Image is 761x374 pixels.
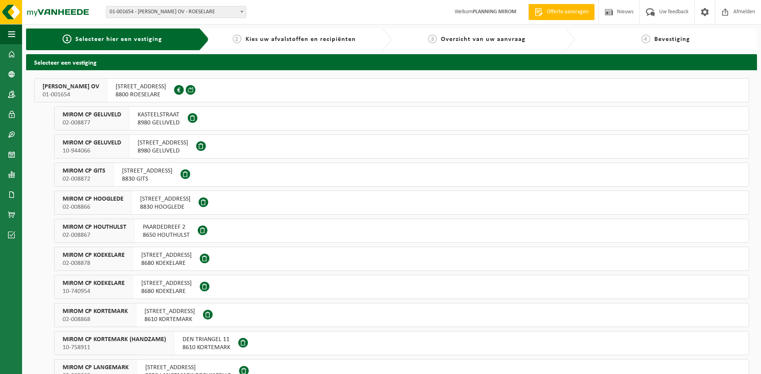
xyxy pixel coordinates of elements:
span: MIROM CP GITS [63,167,106,175]
span: 8830 GITS [122,175,172,183]
span: MIROM CP HOUTHULST [63,223,126,231]
button: MIROM CP GITS 02-008872 [STREET_ADDRESS]8830 GITS [54,163,749,187]
span: 01-001654 - MIROM ROESELARE OV - ROESELARE [106,6,246,18]
span: 02-008867 [63,231,126,239]
span: 8980 GELUVELD [138,147,188,155]
span: [STREET_ADDRESS] [140,195,191,203]
span: KASTEELSTRAAT [138,111,180,119]
span: 10-740954 [63,287,125,295]
span: [STREET_ADDRESS] [145,364,231,372]
span: Overzicht van uw aanvraag [441,36,526,43]
button: MIROM CP KORTEMARK 02-008868 [STREET_ADDRESS]8610 KORTEMARK [54,303,749,327]
span: MIROM CP HOOGLEDE [63,195,124,203]
span: 02-008878 [63,259,125,267]
span: 8800 ROESELARE [116,91,166,99]
span: 10-758911 [63,344,166,352]
span: Kies uw afvalstoffen en recipiënten [246,36,356,43]
span: 8610 KORTEMARK [183,344,230,352]
button: MIROM CP KORTEMARK (HANDZAME) 10-758911 DEN TRIANGEL 118610 KORTEMARK [54,331,749,355]
span: MIROM CP KORTEMARK (HANDZAME) [63,335,166,344]
span: 02-008872 [63,175,106,183]
span: MIROM CP GELUVELD [63,139,121,147]
span: 8610 KORTEMARK [144,315,195,323]
button: MIROM CP KOEKELARE 02-008878 [STREET_ADDRESS]8680 KOEKELARE [54,247,749,271]
span: MIROM CP LANGEMARK [63,364,129,372]
span: [PERSON_NAME] OV [43,83,99,91]
button: MIROM CP GELUVELD 02-008877 KASTEELSTRAAT8980 GELUVELD [54,106,749,130]
span: 8650 HOUTHULST [143,231,190,239]
span: MIROM CP KOEKELARE [63,279,125,287]
button: MIROM CP KOEKELARE 10-740954 [STREET_ADDRESS]8680 KOEKELARE [54,275,749,299]
span: [STREET_ADDRESS] [122,167,172,175]
span: [STREET_ADDRESS] [141,279,192,287]
button: MIROM CP HOUTHULST 02-008867 PAARDEDREEF 28650 HOUTHULST [54,219,749,243]
span: MIROM CP GELUVELD [63,111,121,119]
span: Bevestiging [654,36,690,43]
button: [PERSON_NAME] OV 01-001654 [STREET_ADDRESS]8800 ROESELARE [34,78,749,102]
span: 1 [63,35,71,43]
span: [STREET_ADDRESS] [144,307,195,315]
span: 8680 KOEKELARE [141,259,192,267]
span: 2 [233,35,241,43]
button: MIROM CP GELUVELD 10-944066 [STREET_ADDRESS]8980 GELUVELD [54,134,749,159]
span: [STREET_ADDRESS] [141,251,192,259]
span: MIROM CP KOEKELARE [63,251,125,259]
span: 02-008868 [63,315,128,323]
h2: Selecteer een vestiging [26,54,757,70]
span: 01-001654 [43,91,99,99]
span: PAARDEDREEF 2 [143,223,190,231]
span: 02-008866 [63,203,124,211]
span: 02-008877 [63,119,121,127]
span: 8980 GELUVELD [138,119,180,127]
span: 4 [641,35,650,43]
span: 8830 HOOGLEDE [140,203,191,211]
span: 10-944066 [63,147,121,155]
span: MIROM CP KORTEMARK [63,307,128,315]
strong: PLANNING MIROM [473,9,516,15]
span: Offerte aanvragen [545,8,591,16]
span: Selecteer hier een vestiging [75,36,162,43]
span: 3 [428,35,437,43]
span: DEN TRIANGEL 11 [183,335,230,344]
button: MIROM CP HOOGLEDE 02-008866 [STREET_ADDRESS]8830 HOOGLEDE [54,191,749,215]
span: 8680 KOEKELARE [141,287,192,295]
span: [STREET_ADDRESS] [138,139,188,147]
a: Offerte aanvragen [528,4,595,20]
span: [STREET_ADDRESS] [116,83,166,91]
